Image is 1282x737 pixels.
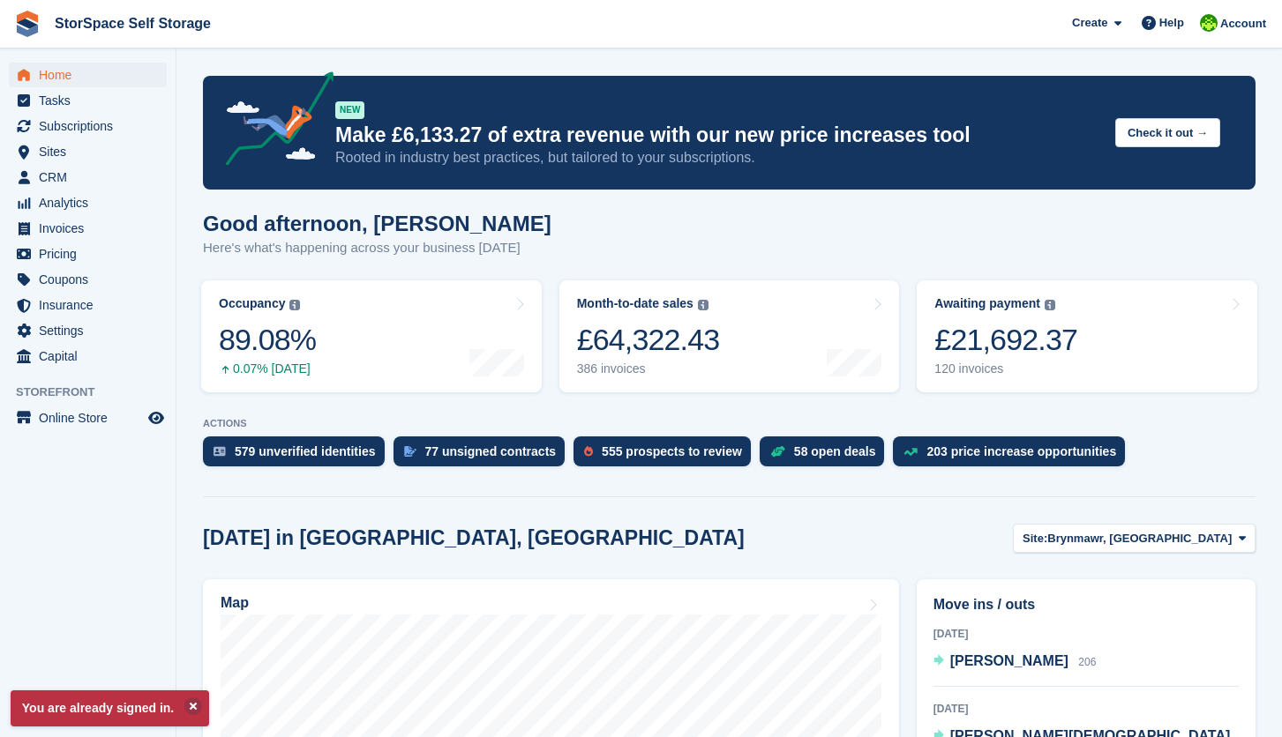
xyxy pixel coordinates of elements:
img: deal-1b604bf984904fb50ccaf53a9ad4b4a5d6e5aea283cecdc64d6e3604feb123c2.svg [770,445,785,458]
a: 58 open deals [760,436,894,475]
span: Help [1159,14,1184,32]
img: icon-info-grey-7440780725fd019a000dd9b08b2336e03edf1995a4989e88bcd33f0948082b44.svg [289,300,300,310]
a: menu [9,190,167,215]
h2: Map [221,595,249,611]
a: [PERSON_NAME] 206 [933,651,1097,674]
a: 579 unverified identities [203,436,394,475]
div: 579 unverified identities [235,444,376,458]
div: Month-to-date sales [577,296,693,311]
a: menu [9,267,167,292]
button: Check it out → [1115,118,1220,147]
span: Sites [39,139,145,164]
p: You are already signed in. [11,690,209,726]
button: Site: Brynmawr, [GEOGRAPHIC_DATA] [1013,524,1256,553]
a: menu [9,406,167,430]
img: prospect-51fa495bee0391a8d652442698ab0144808aea92771e9ea1ae160a38d050c398.svg [584,446,593,457]
div: 555 prospects to review [602,444,742,458]
a: menu [9,216,167,241]
div: NEW [335,101,364,119]
div: [DATE] [933,626,1239,642]
img: verify_identity-adf6edd0f0f0b5bbfe63781bf79b02c33cf7c696d77639b501bdc392416b5a36.svg [214,446,226,457]
a: 555 prospects to review [574,436,760,475]
a: menu [9,344,167,368]
span: Home [39,63,145,87]
span: Storefront [16,383,176,401]
img: paul catt [1200,14,1218,32]
div: [DATE] [933,701,1239,717]
p: ACTIONS [203,418,1256,429]
div: 77 unsigned contracts [425,444,557,458]
h2: Move ins / outs [933,594,1239,615]
span: Pricing [39,242,145,266]
img: stora-icon-8386f47178a22dfd0bd8f6a31ec36ba5ce8667c1dd55bd0f319d3a0aa187defe.svg [14,11,41,37]
div: Occupancy [219,296,285,311]
span: Coupons [39,267,145,292]
a: StorSpace Self Storage [48,9,218,38]
span: Site: [1023,530,1047,547]
span: [PERSON_NAME] [950,653,1068,668]
a: menu [9,88,167,113]
a: menu [9,318,167,343]
a: 77 unsigned contracts [394,436,574,475]
a: Month-to-date sales £64,322.43 386 invoices [559,280,900,392]
div: £64,322.43 [577,322,720,358]
p: Here's what's happening across your business [DATE] [203,238,551,258]
a: menu [9,242,167,266]
img: contract_signature_icon-13c848040528278c33f63329250d36e43548de30e8caae1d1a13099fd9432cc5.svg [404,446,416,457]
img: price-adjustments-announcement-icon-8257ccfd72463d97f412b2fc003d46551f7dbcb40ab6d574587a9cd5c0d94... [211,71,334,172]
div: 120 invoices [934,361,1077,376]
h2: [DATE] in [GEOGRAPHIC_DATA], [GEOGRAPHIC_DATA] [203,526,745,550]
a: menu [9,293,167,317]
img: icon-info-grey-7440780725fd019a000dd9b08b2336e03edf1995a4989e88bcd33f0948082b44.svg [698,300,708,310]
a: Preview store [146,407,167,428]
div: 386 invoices [577,361,720,376]
span: 206 [1078,656,1096,668]
span: Analytics [39,190,145,215]
h1: Good afternoon, [PERSON_NAME] [203,212,551,235]
span: CRM [39,165,145,190]
span: Brynmawr, [GEOGRAPHIC_DATA] [1047,530,1232,547]
a: 203 price increase opportunities [893,436,1134,475]
span: Account [1220,15,1266,33]
a: Occupancy 89.08% 0.07% [DATE] [201,280,542,392]
div: Awaiting payment [934,296,1040,311]
span: Tasks [39,88,145,113]
p: Rooted in industry best practices, but tailored to your subscriptions. [335,148,1101,167]
span: Settings [39,318,145,343]
span: Subscriptions [39,114,145,138]
span: Capital [39,344,145,368]
a: Awaiting payment £21,692.37 120 invoices [917,280,1257,392]
span: Insurance [39,293,145,317]
span: Create [1072,14,1107,32]
a: menu [9,114,167,138]
div: 58 open deals [794,444,876,458]
a: menu [9,165,167,190]
a: menu [9,139,167,164]
div: 203 price increase opportunities [926,444,1116,458]
div: 89.08% [219,322,316,358]
span: Invoices [39,216,145,241]
a: menu [9,63,167,87]
img: price_increase_opportunities-93ffe204e8149a01c8c9dc8f82e8f89637d9d84a8eef4429ea346261dce0b2c0.svg [903,448,918,456]
div: £21,692.37 [934,322,1077,358]
div: 0.07% [DATE] [219,361,316,376]
p: Make £6,133.27 of extra revenue with our new price increases tool [335,123,1101,148]
img: icon-info-grey-7440780725fd019a000dd9b08b2336e03edf1995a4989e88bcd33f0948082b44.svg [1045,300,1055,310]
span: Online Store [39,406,145,430]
